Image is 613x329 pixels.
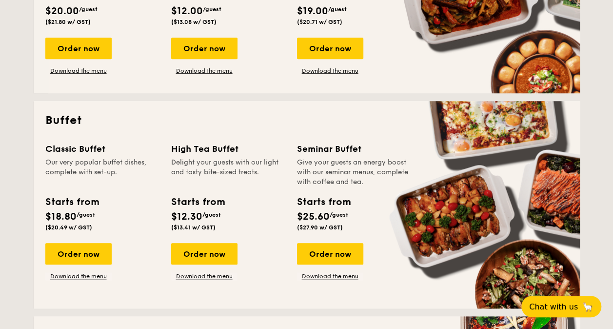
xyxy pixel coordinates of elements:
[203,6,221,13] span: /guest
[297,243,363,265] div: Order now
[171,67,237,75] a: Download the menu
[330,211,348,218] span: /guest
[171,224,216,231] span: ($13.41 w/ GST)
[297,224,343,231] span: ($27.90 w/ GST)
[171,243,237,265] div: Order now
[45,195,99,209] div: Starts from
[45,158,159,187] div: Our very popular buffet dishes, complete with set-up.
[45,142,159,156] div: Classic Buffet
[582,301,593,312] span: 🦙
[297,67,363,75] a: Download the menu
[297,142,411,156] div: Seminar Buffet
[297,38,363,59] div: Order now
[45,224,92,231] span: ($20.49 w/ GST)
[79,6,98,13] span: /guest
[45,5,79,17] span: $20.00
[297,195,350,209] div: Starts from
[45,211,77,223] span: $18.80
[171,158,285,187] div: Delight your guests with our light and tasty bite-sized treats.
[297,158,411,187] div: Give your guests an energy boost with our seminar menus, complete with coffee and tea.
[45,67,112,75] a: Download the menu
[521,296,601,317] button: Chat with us🦙
[297,211,330,223] span: $25.60
[171,5,203,17] span: $12.00
[45,113,568,128] h2: Buffet
[45,38,112,59] div: Order now
[171,19,217,25] span: ($13.08 w/ GST)
[171,211,202,223] span: $12.30
[77,211,95,218] span: /guest
[45,243,112,265] div: Order now
[45,19,91,25] span: ($21.80 w/ GST)
[202,211,221,218] span: /guest
[171,195,224,209] div: Starts from
[297,5,328,17] span: $19.00
[529,302,578,311] span: Chat with us
[328,6,347,13] span: /guest
[171,142,285,156] div: High Tea Buffet
[45,272,112,280] a: Download the menu
[297,272,363,280] a: Download the menu
[297,19,342,25] span: ($20.71 w/ GST)
[171,272,237,280] a: Download the menu
[171,38,237,59] div: Order now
